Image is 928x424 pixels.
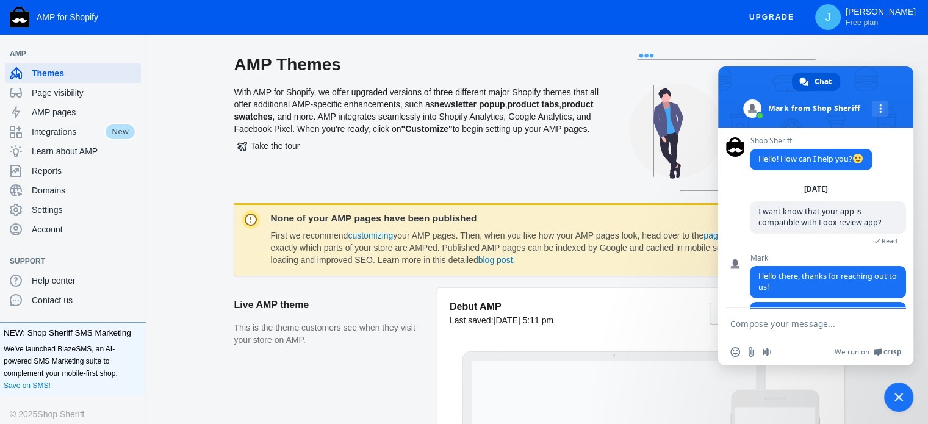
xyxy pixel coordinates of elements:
[10,7,29,27] img: Shop Sheriff Logo
[32,87,136,99] span: Page visibility
[750,137,872,145] span: Shop Sheriff
[10,408,136,421] div: © 2025
[32,165,136,177] span: Reports
[877,375,913,412] div: Close chat
[5,102,141,122] a: AMP pages
[730,318,874,329] textarea: Compose your message...
[5,220,141,239] a: Account
[37,408,84,421] a: Shop Sheriff
[872,101,888,117] div: More channels
[758,271,897,292] span: Hello there, thanks for reaching out to us!
[271,230,822,266] dd: First we recommend your AMP pages. Then, when you like how your AMP pages look, head over to the ...
[237,141,300,151] span: Take the tour
[703,231,754,240] a: page visibility
[846,18,878,27] span: Free plan
[32,223,136,235] span: Account
[883,347,901,357] span: Crisp
[750,254,906,262] span: Mark
[32,275,136,287] span: Help center
[104,123,136,140] span: New
[5,161,141,181] a: Reports
[10,48,124,60] span: AMP
[450,300,553,313] h5: Debut AMP
[835,347,869,357] span: We run on
[5,83,141,102] a: Page visibility
[10,255,124,267] span: Support
[32,106,136,118] span: AMP pages
[792,73,840,91] div: Chat
[32,184,136,196] span: Domains
[348,231,393,240] a: customizing
[835,347,901,357] a: We run onCrisp
[401,124,452,134] b: "Customize"
[478,255,513,265] a: blog post
[882,237,897,245] span: Read
[5,142,141,161] a: Learn about AMP
[804,185,828,193] div: [DATE]
[124,51,143,56] button: Add a sales channel
[815,73,832,91] span: Chat
[234,322,425,346] p: This is the theme customers see when they visit your store on AMP.
[746,347,756,357] span: Send a file
[762,347,772,357] span: Audio message
[124,259,143,264] button: Add a sales channel
[234,288,425,322] h2: Live AMP theme
[5,181,141,200] a: Domains
[749,6,794,28] span: Upgrade
[758,307,883,361] span: Yes, AMP does have an integration with Loox reviews. Please have a look at the documentation here...
[234,135,303,157] button: Take the tour
[758,154,864,164] span: Hello! How can I help you?
[234,54,600,203] div: With AMP for Shopify, we offer upgraded versions of three different major Shopify themes that all...
[37,12,98,22] span: AMP for Shopify
[710,303,767,325] button: Actions
[450,314,553,326] div: Last saved:
[4,379,51,392] a: Save on SMS!
[271,213,822,224] dt: None of your AMP pages have been published
[32,145,136,157] span: Learn about AMP
[234,54,600,76] h2: AMP Themes
[739,6,804,29] button: Upgrade
[32,294,136,306] span: Contact us
[5,122,141,142] a: IntegrationsNew
[822,11,834,23] span: J
[5,200,141,220] a: Settings
[32,67,136,79] span: Themes
[5,290,141,310] a: Contact us
[730,347,740,357] span: Insert an emoji
[846,7,916,27] p: [PERSON_NAME]
[493,315,553,325] span: [DATE] 5:11 pm
[507,99,559,109] b: product tabs
[758,206,881,228] span: I want know that your app is compatible with Loox review app?
[434,99,505,109] b: newsletter popup
[5,63,141,83] a: Themes
[32,204,136,216] span: Settings
[32,126,104,138] span: Integrations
